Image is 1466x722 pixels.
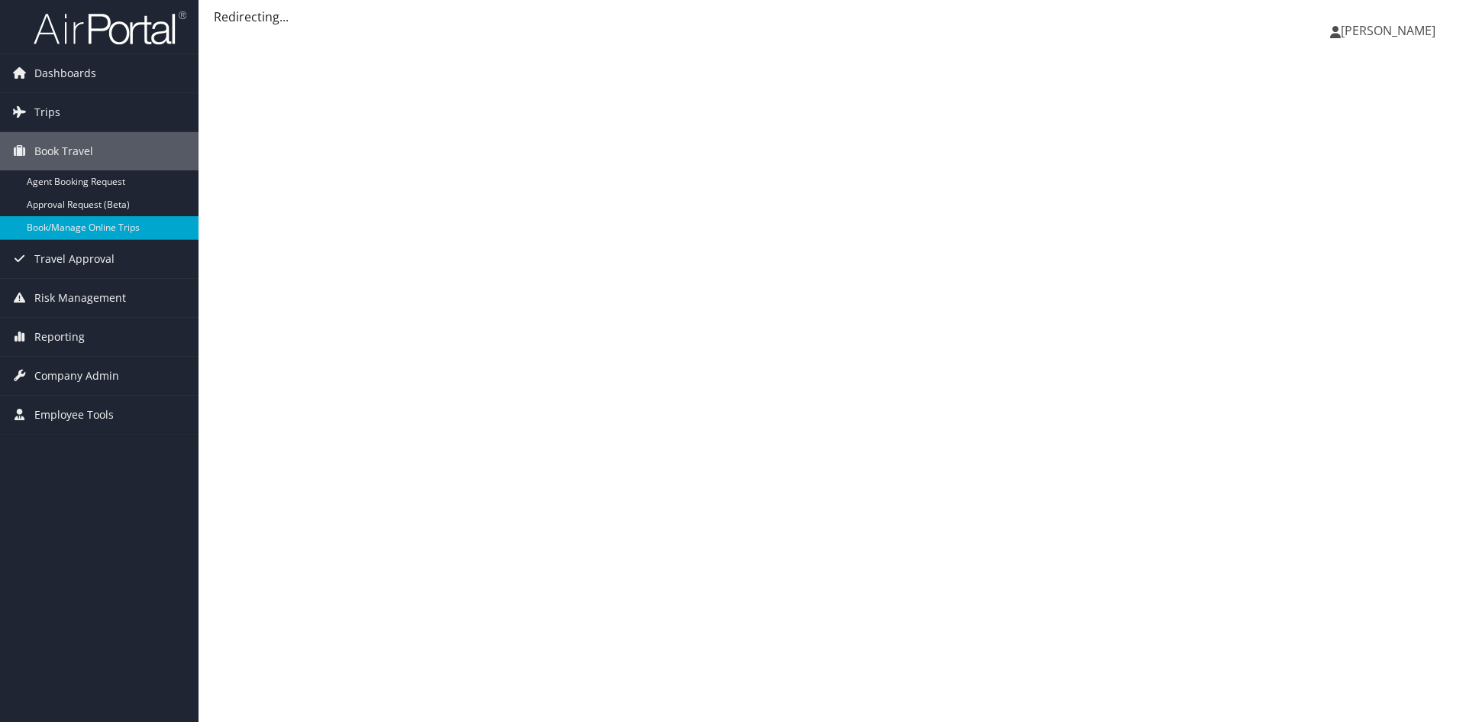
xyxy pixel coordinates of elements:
[34,240,115,278] span: Travel Approval
[34,396,114,434] span: Employee Tools
[214,8,1451,26] div: Redirecting...
[34,93,60,131] span: Trips
[34,132,93,170] span: Book Travel
[34,318,85,356] span: Reporting
[1341,22,1435,39] span: [PERSON_NAME]
[1330,8,1451,53] a: [PERSON_NAME]
[34,357,119,395] span: Company Admin
[34,54,96,92] span: Dashboards
[34,279,126,317] span: Risk Management
[34,10,186,46] img: airportal-logo.png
